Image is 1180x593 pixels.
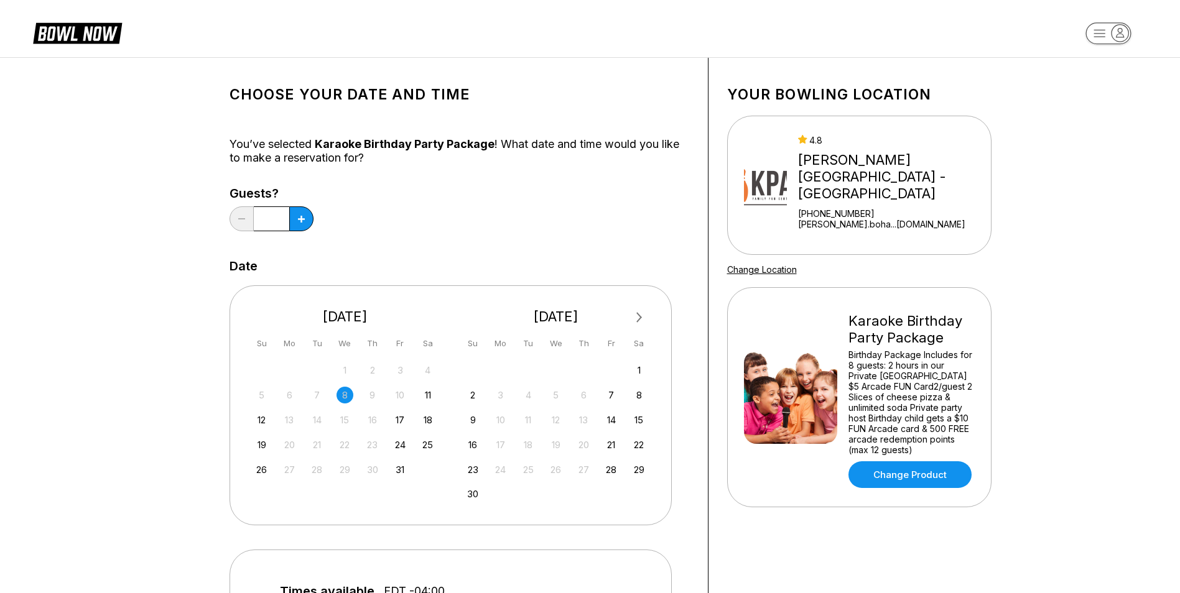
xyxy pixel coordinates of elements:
[603,335,620,352] div: Fr
[252,361,439,478] div: month 2025-10
[392,387,409,403] div: Not available Friday, October 10th, 2025
[281,387,298,403] div: Not available Monday, October 6th, 2025
[281,436,298,453] div: Not available Monday, October 20th, 2025
[631,411,648,428] div: Choose Saturday, November 15th, 2025
[364,362,381,379] div: Not available Thursday, October 2nd, 2025
[631,387,648,403] div: Choose Saturday, November 8th, 2025
[309,436,325,453] div: Not available Tuesday, October 21st, 2025
[337,411,353,428] div: Not available Wednesday, October 15th, 2025
[465,411,481,428] div: Choose Sunday, November 9th, 2025
[230,259,258,273] label: Date
[253,335,270,352] div: Su
[492,461,509,478] div: Not available Monday, November 24th, 2025
[603,436,620,453] div: Choose Friday, November 21st, 2025
[337,362,353,379] div: Not available Wednesday, October 1st, 2025
[465,335,481,352] div: Su
[309,461,325,478] div: Not available Tuesday, October 28th, 2025
[253,461,270,478] div: Choose Sunday, October 26th, 2025
[364,411,381,428] div: Not available Thursday, October 16th, 2025
[575,335,592,352] div: Th
[249,308,442,325] div: [DATE]
[848,349,975,455] div: Birthday Package Includes for 8 guests: 2 hours in our Private [GEOGRAPHIC_DATA] $5 Arcade FUN Ca...
[492,335,509,352] div: Mo
[337,461,353,478] div: Not available Wednesday, October 29th, 2025
[337,335,353,352] div: We
[744,139,787,232] img: Kingpin's Alley - South Glens Falls
[603,411,620,428] div: Choose Friday, November 14th, 2025
[392,362,409,379] div: Not available Friday, October 3rd, 2025
[798,152,985,202] div: [PERSON_NAME][GEOGRAPHIC_DATA] - [GEOGRAPHIC_DATA]
[727,86,992,103] h1: Your bowling location
[547,461,564,478] div: Not available Wednesday, November 26th, 2025
[253,436,270,453] div: Choose Sunday, October 19th, 2025
[492,411,509,428] div: Not available Monday, November 10th, 2025
[253,387,270,403] div: Not available Sunday, October 5th, 2025
[337,436,353,453] div: Not available Wednesday, October 22nd, 2025
[520,335,537,352] div: Tu
[392,436,409,453] div: Choose Friday, October 24th, 2025
[309,335,325,352] div: Tu
[309,411,325,428] div: Not available Tuesday, October 14th, 2025
[364,436,381,453] div: Not available Thursday, October 23rd, 2025
[419,436,436,453] div: Choose Saturday, October 25th, 2025
[253,411,270,428] div: Choose Sunday, October 12th, 2025
[460,308,653,325] div: [DATE]
[575,436,592,453] div: Not available Thursday, November 20th, 2025
[547,335,564,352] div: We
[631,362,648,379] div: Choose Saturday, November 1st, 2025
[465,436,481,453] div: Choose Sunday, November 16th, 2025
[848,313,975,346] div: Karaoke Birthday Party Package
[547,411,564,428] div: Not available Wednesday, November 12th, 2025
[315,137,495,150] span: Karaoke Birthday Party Package
[631,461,648,478] div: Choose Saturday, November 29th, 2025
[419,387,436,403] div: Choose Saturday, October 11th, 2025
[492,387,509,403] div: Not available Monday, November 3rd, 2025
[392,461,409,478] div: Choose Friday, October 31st, 2025
[364,387,381,403] div: Not available Thursday, October 9th, 2025
[727,264,797,275] a: Change Location
[465,461,481,478] div: Choose Sunday, November 23rd, 2025
[798,135,985,145] div: 4.8
[281,411,298,428] div: Not available Monday, October 13th, 2025
[465,387,481,403] div: Choose Sunday, November 2nd, 2025
[465,485,481,502] div: Choose Sunday, November 30th, 2025
[281,335,298,352] div: Mo
[337,387,353,403] div: Not available Wednesday, October 8th, 2025
[744,351,837,444] img: Karaoke Birthday Party Package
[575,387,592,403] div: Not available Thursday, November 6th, 2025
[419,335,436,352] div: Sa
[364,335,381,352] div: Th
[547,387,564,403] div: Not available Wednesday, November 5th, 2025
[575,411,592,428] div: Not available Thursday, November 13th, 2025
[848,461,972,488] a: Change Product
[364,461,381,478] div: Not available Thursday, October 30th, 2025
[520,411,537,428] div: Not available Tuesday, November 11th, 2025
[798,208,985,219] div: [PHONE_NUMBER]
[575,461,592,478] div: Not available Thursday, November 27th, 2025
[230,86,689,103] h1: Choose your Date and time
[492,436,509,453] div: Not available Monday, November 17th, 2025
[520,436,537,453] div: Not available Tuesday, November 18th, 2025
[419,362,436,379] div: Not available Saturday, October 4th, 2025
[798,219,985,229] a: [PERSON_NAME].boha...[DOMAIN_NAME]
[631,335,648,352] div: Sa
[281,461,298,478] div: Not available Monday, October 27th, 2025
[547,436,564,453] div: Not available Wednesday, November 19th, 2025
[392,335,409,352] div: Fr
[603,387,620,403] div: Choose Friday, November 7th, 2025
[419,411,436,428] div: Choose Saturday, October 18th, 2025
[309,387,325,403] div: Not available Tuesday, October 7th, 2025
[520,387,537,403] div: Not available Tuesday, November 4th, 2025
[392,411,409,428] div: Choose Friday, October 17th, 2025
[230,137,689,165] div: You’ve selected ! What date and time would you like to make a reservation for?
[520,461,537,478] div: Not available Tuesday, November 25th, 2025
[230,186,314,200] label: Guests?
[629,308,649,328] button: Next Month
[631,436,648,453] div: Choose Saturday, November 22nd, 2025
[463,361,649,503] div: month 2025-11
[603,461,620,478] div: Choose Friday, November 28th, 2025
